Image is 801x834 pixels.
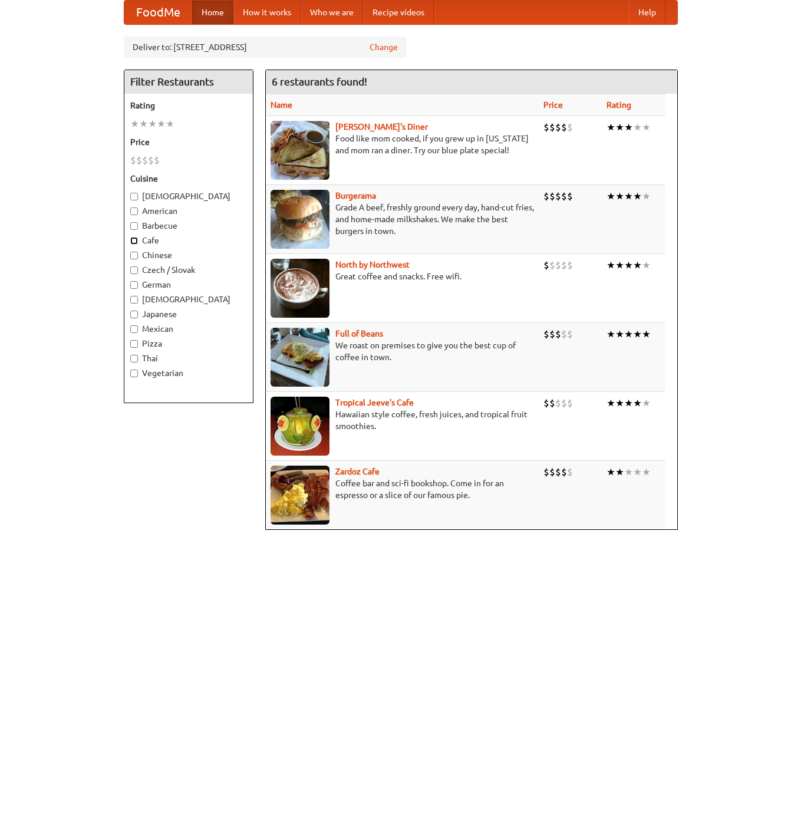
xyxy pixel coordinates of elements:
[615,328,624,341] li: ★
[130,264,247,276] label: Czech / Slovak
[335,122,428,131] a: [PERSON_NAME]'s Diner
[549,328,555,341] li: $
[549,259,555,272] li: $
[271,466,329,525] img: zardoz.jpg
[606,121,615,134] li: ★
[130,222,138,230] input: Barbecue
[549,397,555,410] li: $
[633,397,642,410] li: ★
[154,154,160,167] li: $
[624,121,633,134] li: ★
[606,397,615,410] li: ★
[124,70,253,94] h4: Filter Restaurants
[130,266,138,274] input: Czech / Slovak
[271,133,534,156] p: Food like mom cooked, if you grew up in [US_STATE] and mom ran a diner. Try our blue plate special!
[136,154,142,167] li: $
[130,367,247,379] label: Vegetarian
[130,340,138,348] input: Pizza
[130,237,138,245] input: Cafe
[633,121,642,134] li: ★
[271,100,292,110] a: Name
[130,136,247,148] h5: Price
[139,117,148,130] li: ★
[335,260,410,269] b: North by Northwest
[335,398,414,407] b: Tropical Jeeve's Cafe
[624,190,633,203] li: ★
[561,328,567,341] li: $
[271,328,329,387] img: beans.jpg
[642,121,651,134] li: ★
[157,117,166,130] li: ★
[130,235,247,246] label: Cafe
[130,325,138,333] input: Mexican
[633,328,642,341] li: ★
[130,296,138,304] input: [DEMOGRAPHIC_DATA]
[633,259,642,272] li: ★
[130,370,138,377] input: Vegetarian
[271,408,534,432] p: Hawaiian style coffee, fresh juices, and tropical fruit smoothies.
[130,355,138,362] input: Thai
[561,259,567,272] li: $
[130,207,138,215] input: American
[130,154,136,167] li: $
[624,328,633,341] li: ★
[271,339,534,363] p: We roast on premises to give you the best cup of coffee in town.
[543,190,549,203] li: $
[543,328,549,341] li: $
[130,205,247,217] label: American
[370,41,398,53] a: Change
[271,397,329,456] img: jeeves.jpg
[549,466,555,479] li: $
[606,259,615,272] li: ★
[130,100,247,111] h5: Rating
[624,397,633,410] li: ★
[124,37,407,58] div: Deliver to: [STREET_ADDRESS]
[555,466,561,479] li: $
[567,328,573,341] li: $
[615,259,624,272] li: ★
[567,397,573,410] li: $
[633,466,642,479] li: ★
[561,466,567,479] li: $
[130,220,247,232] label: Barbecue
[615,397,624,410] li: ★
[166,117,174,130] li: ★
[555,259,561,272] li: $
[130,193,138,200] input: [DEMOGRAPHIC_DATA]
[606,100,631,110] a: Rating
[615,466,624,479] li: ★
[543,100,563,110] a: Price
[642,397,651,410] li: ★
[271,271,534,282] p: Great coffee and snacks. Free wifi.
[561,397,567,410] li: $
[130,294,247,305] label: [DEMOGRAPHIC_DATA]
[633,190,642,203] li: ★
[624,466,633,479] li: ★
[642,259,651,272] li: ★
[335,467,380,476] a: Zardoz Cafe
[567,190,573,203] li: $
[543,121,549,134] li: $
[606,190,615,203] li: ★
[561,121,567,134] li: $
[642,466,651,479] li: ★
[130,311,138,318] input: Japanese
[335,191,376,200] a: Burgerama
[130,352,247,364] label: Thai
[130,249,247,261] label: Chinese
[567,121,573,134] li: $
[615,190,624,203] li: ★
[555,397,561,410] li: $
[130,338,247,350] label: Pizza
[271,477,534,501] p: Coffee bar and sci-fi bookshop. Come in for an espresso or a slice of our famous pie.
[363,1,434,24] a: Recipe videos
[301,1,363,24] a: Who we are
[543,397,549,410] li: $
[271,190,329,249] img: burgerama.jpg
[561,190,567,203] li: $
[567,466,573,479] li: $
[335,329,383,338] b: Full of Beans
